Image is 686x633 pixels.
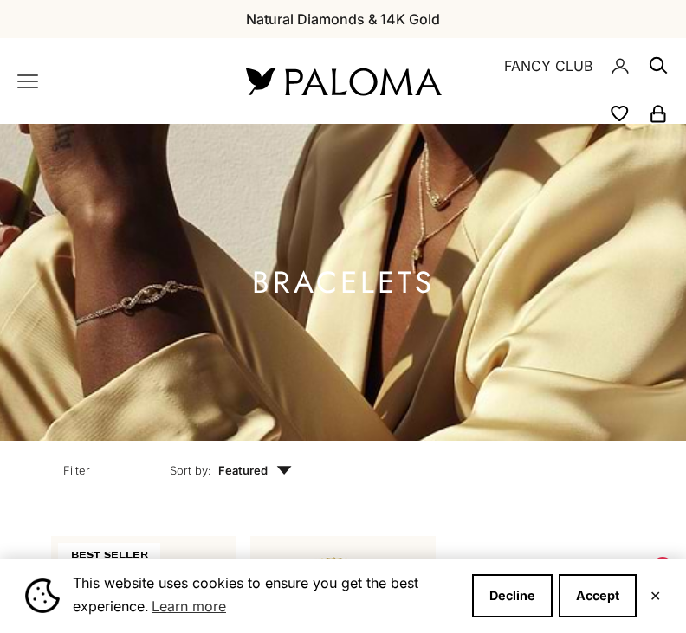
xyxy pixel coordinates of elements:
[149,593,229,619] a: Learn more
[25,578,60,613] img: Cookie banner
[218,462,292,479] span: Featured
[559,574,637,617] button: Accept
[472,574,553,617] button: Decline
[130,441,332,494] button: Sort by: Featured
[170,462,211,479] span: Sort by:
[23,441,130,494] button: Filter
[252,272,435,294] h1: Bracelets
[73,572,458,619] span: This website uses cookies to ensure you get the best experience.
[504,55,592,77] a: FANCY CLUB
[58,543,160,567] span: BEST SELLER
[246,8,440,30] p: Natural Diamonds & 14K Gold
[650,591,661,601] button: Close
[482,38,669,124] nav: Secondary navigation
[17,71,204,92] nav: Primary navigation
